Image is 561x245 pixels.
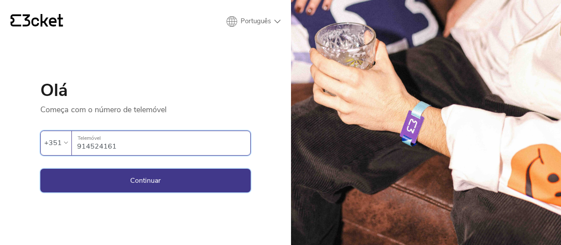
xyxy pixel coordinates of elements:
[72,131,250,146] label: Telemóvel
[44,136,62,149] div: +351
[11,14,21,27] g: {' '}
[40,99,251,115] p: Começa com o número de telemóvel
[11,14,63,29] a: {' '}
[77,131,250,155] input: Telemóvel
[40,169,251,192] button: Continuar
[40,82,251,99] h1: Olá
